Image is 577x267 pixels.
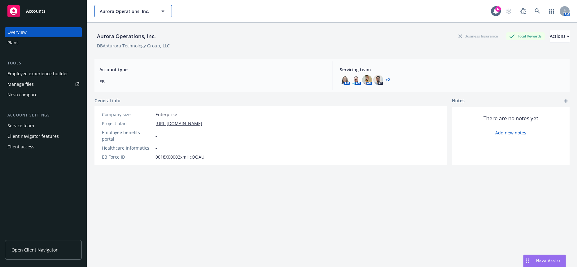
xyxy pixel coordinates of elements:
[455,32,501,40] div: Business Insurance
[5,90,82,100] a: Nova compare
[5,142,82,152] a: Client access
[5,121,82,131] a: Service team
[495,129,526,136] a: Add new notes
[7,38,19,48] div: Plans
[550,30,570,42] button: Actions
[562,97,570,105] a: add
[523,255,531,267] div: Drag to move
[11,247,58,253] span: Open Client Navigator
[102,154,153,160] div: EB Force ID
[5,131,82,141] a: Client navigator features
[99,66,325,73] span: Account type
[5,38,82,48] a: Plans
[7,79,34,89] div: Manage files
[340,75,350,85] img: photo
[99,78,325,85] span: EB
[7,142,34,152] div: Client access
[483,115,538,122] span: There are no notes yet
[97,42,170,49] div: DBA: Aurora Technology Group, LLC
[7,121,34,131] div: Service team
[155,145,157,151] span: -
[102,120,153,127] div: Project plan
[517,5,529,17] a: Report a Bug
[362,75,372,85] img: photo
[94,32,158,40] div: Aurora Operations, Inc.
[351,75,361,85] img: photo
[94,97,120,104] span: General info
[373,75,383,85] img: photo
[26,9,46,14] span: Accounts
[386,78,390,82] a: +2
[5,112,82,118] div: Account settings
[7,69,68,79] div: Employee experience builder
[531,5,544,17] a: Search
[5,2,82,20] a: Accounts
[452,97,465,105] span: Notes
[545,5,558,17] a: Switch app
[7,27,27,37] div: Overview
[5,79,82,89] a: Manage files
[506,32,545,40] div: Total Rewards
[155,120,202,127] a: [URL][DOMAIN_NAME]
[5,60,82,66] div: Tools
[94,5,172,17] button: Aurora Operations, Inc.
[5,27,82,37] a: Overview
[155,154,204,160] span: 0018X00002xmHcQQAU
[503,5,515,17] a: Start snowing
[102,111,153,118] div: Company size
[102,145,153,151] div: Healthcare Informatics
[536,258,561,263] span: Nova Assist
[100,8,153,15] span: Aurora Operations, Inc.
[155,133,157,139] span: -
[102,129,153,142] div: Employee benefits portal
[5,69,82,79] a: Employee experience builder
[7,131,59,141] div: Client navigator features
[523,255,566,267] button: Nova Assist
[495,6,501,12] div: 6
[155,111,177,118] span: Enterprise
[7,90,37,100] div: Nova compare
[340,66,565,73] span: Servicing team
